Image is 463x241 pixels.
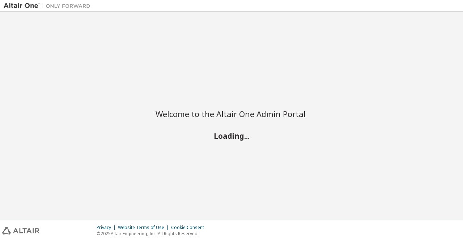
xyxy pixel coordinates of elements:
[156,109,307,119] h2: Welcome to the Altair One Admin Portal
[97,225,118,230] div: Privacy
[4,2,94,9] img: Altair One
[2,227,39,234] img: altair_logo.svg
[97,230,208,237] p: © 2025 Altair Engineering, Inc. All Rights Reserved.
[156,131,307,140] h2: Loading...
[171,225,208,230] div: Cookie Consent
[118,225,171,230] div: Website Terms of Use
